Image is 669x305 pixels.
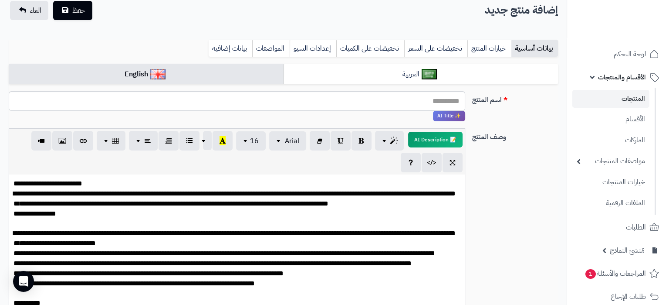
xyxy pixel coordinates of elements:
a: الملفات الرقمية [572,194,649,212]
button: 📝 AI Description [408,132,463,147]
a: الماركات [572,131,649,150]
a: إعدادات السيو [290,40,336,57]
span: انقر لاستخدام رفيقك الذكي [433,111,465,121]
a: الأقسام [572,110,649,129]
a: تخفيضات على السعر [404,40,467,57]
a: بيانات أساسية [511,40,558,57]
span: Arial [285,136,299,146]
span: الغاء [30,5,41,16]
span: طلبات الإرجاع [611,291,646,303]
span: لوحة التحكم [614,48,646,60]
a: بيانات إضافية [209,40,252,57]
span: 16 [250,136,259,146]
span: حفظ [72,5,85,16]
img: logo-2.png [610,22,661,40]
span: المراجعات والأسئلة [585,267,646,280]
a: المنتجات [572,90,649,108]
span: 1 [585,269,596,279]
a: لوحة التحكم [572,44,664,65]
a: تخفيضات على الكميات [336,40,404,57]
button: حفظ [53,1,92,20]
button: 16 [236,131,266,151]
label: وصف المنتج [469,128,561,142]
span: الأقسام والمنتجات [598,71,646,83]
a: الغاء [10,1,48,20]
a: English [9,64,284,85]
div: Open Intercom Messenger [13,271,34,292]
label: اسم المنتج [469,91,561,105]
a: المراجعات والأسئلة1 [572,263,664,284]
a: المواصفات [252,40,290,57]
a: العربية [284,64,558,85]
a: خيارات المنتجات [572,173,649,192]
button: Arial [269,131,306,151]
img: العربية [422,69,437,79]
h2: إضافة منتج جديد [485,1,558,19]
span: الطلبات [626,221,646,233]
span: مُنشئ النماذج [610,244,645,257]
a: الطلبات [572,217,664,238]
a: مواصفات المنتجات [572,152,649,171]
a: خيارات المنتج [467,40,511,57]
img: English [150,69,166,79]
